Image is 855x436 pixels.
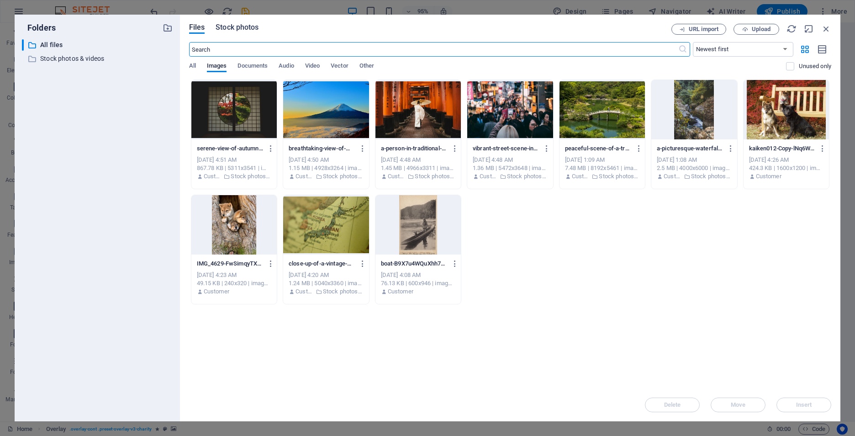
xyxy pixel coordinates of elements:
[565,172,639,181] div: By: Customer | Folder: Stock photos & videos
[381,156,455,164] div: [DATE] 4:48 AM
[749,164,823,172] div: 424.3 KB | 1600x1200 | image/jpeg
[22,53,173,64] div: Stock photos & videos
[204,172,222,181] p: Customer
[691,172,732,181] p: Stock photos & videos
[197,172,271,181] div: By: Customer | Folder: Stock photos & videos
[40,40,156,50] p: All files
[323,172,364,181] p: Stock photos & videos
[381,271,455,279] div: [DATE] 4:08 AM
[296,172,313,181] p: Customer
[289,156,363,164] div: [DATE] 4:50 AM
[381,279,455,287] div: 76.13 KB | 600x946 | image/jpeg
[22,22,56,34] p: Folders
[289,144,355,153] p: breathtaking-view-of-mount-fuji-at-sunrise-surrounded-by-misty-clouds-and-vibrant-sky-8V5bK5EdjKZ...
[237,60,268,73] span: Documents
[565,156,639,164] div: [DATE] 1:09 AM
[756,172,781,181] p: Customer
[163,23,173,33] i: Create new folder
[323,287,364,296] p: Stock photos & videos
[189,22,205,33] span: Files
[289,271,363,279] div: [DATE] 4:20 AM
[189,60,196,73] span: All
[480,172,497,181] p: Customer
[388,287,413,296] p: Customer
[359,60,374,73] span: Other
[388,172,406,181] p: Customer
[289,287,363,296] div: By: Customer | Folder: Stock photos & videos
[473,172,547,181] div: By: Customer | Folder: Stock photos & videos
[381,164,455,172] div: 1.45 MB | 4966x3311 | image/jpeg
[331,60,348,73] span: Vector
[657,164,731,172] div: 2.5 MB | 4000x6000 | image/jpeg
[657,156,731,164] div: [DATE] 1:08 AM
[197,260,263,268] p: IMG_4629-FwSimqyTX3UJ9FFGdO_-Zw.jpg
[381,260,447,268] p: boat-B9X7u4WQuXhh7mc5IxijtA.jpg
[671,24,726,35] button: URL import
[197,271,271,279] div: [DATE] 4:23 AM
[734,24,779,35] button: Upload
[289,260,355,268] p: close-up-of-a-vintage-map-highlighting-japan-and-korea-with-a-selective-focus-4cJ5AplDF3J_ASQ7waA...
[381,172,455,181] div: By: Customer | Folder: Stock photos & videos
[381,144,447,153] p: a-person-in-traditional-attire-walks-through-the-iconic-torii-gates-at-fushimi-inari-shrine-kyoto...
[799,62,831,70] p: Displays only files that are not in use on the website. Files added during this session can still...
[473,164,547,172] div: 1.36 MB | 5472x3648 | image/jpeg
[657,172,731,181] div: By: Customer | Folder: Stock photos & videos
[507,172,548,181] p: Stock photos & videos
[305,60,320,73] span: Video
[473,156,547,164] div: [DATE] 4:48 AM
[289,164,363,172] div: 1.15 MB | 4928x3264 | image/jpeg
[197,279,271,287] div: 49.15 KB | 240x320 | image/jpeg
[204,287,229,296] p: Customer
[599,172,639,181] p: Stock photos & videos
[565,144,631,153] p: peaceful-scene-of-a-traditional-japanese-garden-with-bridge-and-pond-PTmMSr2X-Yv1jN4p-h03VA.jpeg
[207,60,227,73] span: Images
[572,172,590,181] p: Customer
[231,172,271,181] p: Stock photos & videos
[189,42,678,57] input: Search
[289,279,363,287] div: 1.24 MB | 5040x3360 | image/jpeg
[804,24,814,34] i: Minimize
[279,60,294,73] span: Audio
[216,22,259,33] span: Stock photos
[786,24,797,34] i: Reload
[821,24,831,34] i: Close
[40,53,156,64] p: Stock photos & videos
[752,27,771,32] span: Upload
[296,287,313,296] p: Customer
[749,156,823,164] div: [DATE] 4:26 AM
[22,39,24,51] div: ​
[197,144,263,153] p: serene-view-of-autumn-foliage-through-a-traditional-japanese-shoji-window-8rOkIoABjSlXqps-QiwZxg....
[749,144,815,153] p: kaiken012-Copy-lNq6WH4FuQ4h91PfPo4cyw.jpg
[197,156,271,164] div: [DATE] 4:51 AM
[565,164,639,172] div: 7.48 MB | 8192x5461 | image/jpeg
[415,172,455,181] p: Stock photos & videos
[657,144,723,153] p: a-picturesque-waterfall-cascading-through-lush-forest-rocks-embodying-serene-nature-giyiYlgrBXPbh...
[289,172,363,181] div: By: Customer | Folder: Stock photos & videos
[664,172,681,181] p: Customer
[473,144,539,153] p: vibrant-street-scene-in-a-busy-city-market-with-diverse-crowds-and-bright-neon-signage-_ottu_NtB1...
[689,27,718,32] span: URL import
[197,164,271,172] div: 867.78 KB | 5311x3541 | image/jpeg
